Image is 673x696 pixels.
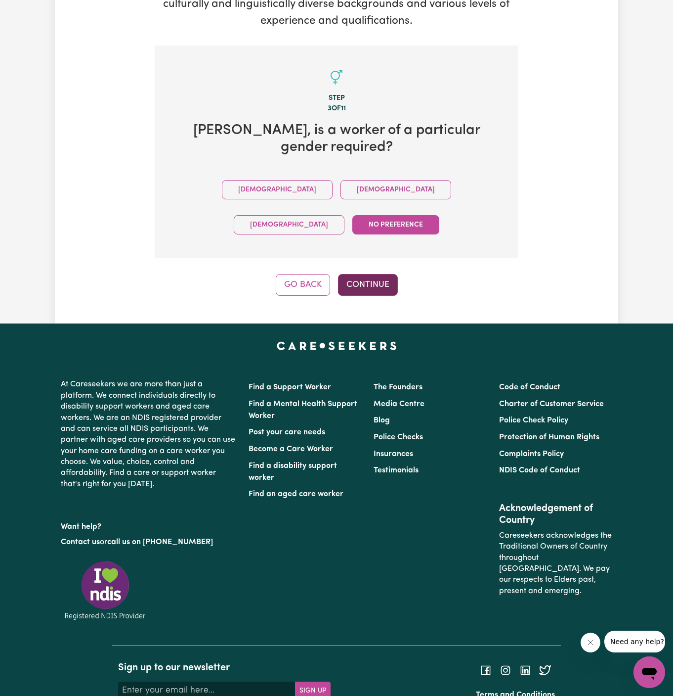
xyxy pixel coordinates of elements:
[222,180,333,199] button: [DEMOGRAPHIC_DATA]
[61,517,237,532] p: Want help?
[61,375,237,494] p: At Careseekers we are more than just a platform. We connect individuals directly to disability su...
[249,383,331,391] a: Find a Support Worker
[338,274,398,296] button: Continue
[519,666,531,674] a: Follow Careseekers on LinkedIn
[374,383,422,391] a: The Founders
[499,526,612,601] p: Careseekers acknowledges the Traditional Owners of Country throughout [GEOGRAPHIC_DATA]. We pay o...
[249,490,343,498] a: Find an aged care worker
[500,666,511,674] a: Follow Careseekers on Instagram
[249,462,337,482] a: Find a disability support worker
[352,215,439,234] button: No preference
[499,466,580,474] a: NDIS Code of Conduct
[118,662,331,674] h2: Sign up to our newsletter
[480,666,492,674] a: Follow Careseekers on Facebook
[499,433,599,441] a: Protection of Human Rights
[499,417,568,424] a: Police Check Policy
[249,400,357,420] a: Find a Mental Health Support Worker
[499,383,560,391] a: Code of Conduct
[581,633,600,652] iframe: Close message
[604,631,665,652] iframe: Message from company
[61,533,237,552] p: or
[340,180,451,199] button: [DEMOGRAPHIC_DATA]
[61,559,150,621] img: Registered NDIS provider
[374,417,390,424] a: Blog
[249,428,325,436] a: Post your care needs
[374,450,413,458] a: Insurances
[277,341,397,349] a: Careseekers home page
[107,538,213,546] a: call us on [PHONE_NUMBER]
[499,503,612,526] h2: Acknowledgement of Country
[276,274,330,296] button: Go Back
[234,215,344,234] button: [DEMOGRAPHIC_DATA]
[374,400,424,408] a: Media Centre
[499,400,604,408] a: Charter of Customer Service
[374,433,423,441] a: Police Checks
[170,122,503,156] h2: [PERSON_NAME] , is a worker of a particular gender required?
[499,450,564,458] a: Complaints Policy
[633,656,665,688] iframe: Button to launch messaging window
[170,93,503,104] div: Step
[374,466,419,474] a: Testimonials
[539,666,551,674] a: Follow Careseekers on Twitter
[170,103,503,114] div: 3 of 11
[61,538,100,546] a: Contact us
[249,445,333,453] a: Become a Care Worker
